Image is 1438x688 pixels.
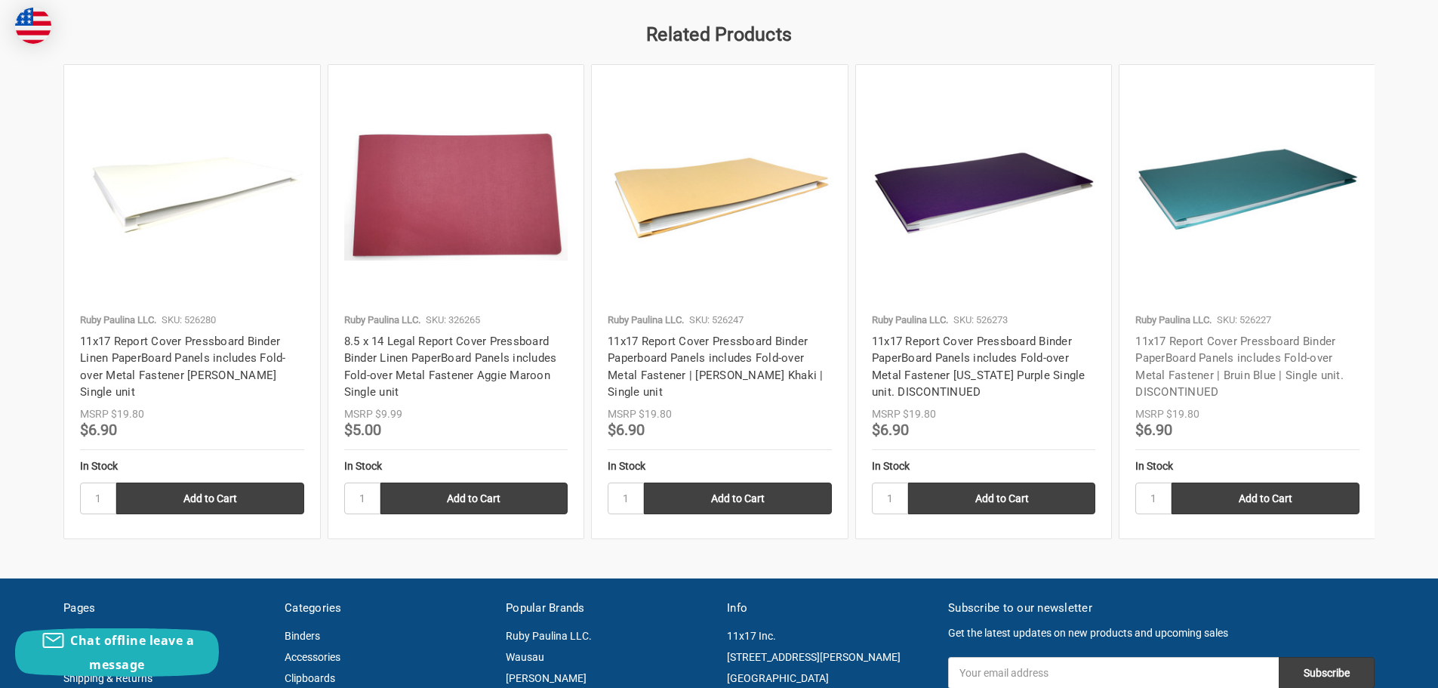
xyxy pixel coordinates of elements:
div: MSRP [1135,406,1164,422]
input: Add to Cart [116,483,304,514]
h5: Info [727,600,932,617]
span: $6.90 [608,421,645,439]
a: Wausau [506,651,544,663]
img: 11x17 Report Cover Pressboard Binder Paperboard Panels includes Fold-over Metal Fastener | Woffor... [608,81,832,305]
div: In Stock [872,458,1096,474]
a: 8.5 x 14 Legal Report Cover Pressboard Binder Linen PaperBoard Panels includes Fold-over Metal Fa... [344,81,568,305]
p: Get the latest updates on new products and upcoming sales [948,625,1375,641]
div: In Stock [1135,458,1359,474]
div: In Stock [608,458,832,474]
span: $6.90 [80,421,117,439]
div: In Stock [80,458,304,474]
a: 11x17 Report Cover Pressboard Binder PaperBoard Panels includes Fold-over Metal Fastener | Bruin ... [1135,335,1344,400]
span: $19.80 [639,408,672,420]
p: SKU: 526247 [689,313,744,328]
span: $19.80 [903,408,936,420]
div: MSRP [80,406,109,422]
p: Ruby Paulina LLC. [344,313,420,328]
p: Ruby Paulina LLC. [872,313,948,328]
span: $6.90 [872,421,909,439]
img: duty and tax information for United States [15,8,51,44]
p: Ruby Paulina LLC. [1135,313,1212,328]
a: 8.5 x 14 Legal Report Cover Pressboard Binder Linen PaperBoard Panels includes Fold-over Metal Fa... [344,335,557,400]
div: MSRP [344,406,373,422]
a: Binders [285,630,320,642]
button: Chat offline leave a message [15,628,219,677]
a: Ruby Paulina LLC. [506,630,592,642]
a: 11x17 Report Cover Pressboard Binder PaperBoard Panels includes Fold-over Metal Fastener [US_STAT... [872,335,1085,400]
a: Shipping & Returns [63,672,152,684]
span: $19.80 [111,408,144,420]
iframe: Google Customer Reviews [1313,647,1438,688]
input: Add to Cart [908,483,1096,514]
h5: Pages [63,600,269,617]
img: 11x17 Report Cover Pressboard Binder PaperBoard Panels includes Fold-over Metal Fastener Louisian... [872,81,1096,305]
h2: Related Products [63,20,1375,49]
p: SKU: 326265 [426,313,480,328]
p: Ruby Paulina LLC. [80,313,156,328]
img: 11x17 Report Cover Pressboard Binder Linen PaperBoard Panels includes Fold-over Metal Fastener Sh... [80,81,304,305]
span: $9.99 [375,408,402,420]
input: Add to Cart [644,483,832,514]
a: 11x17 Report Cover Pressboard Binder Linen PaperBoard Panels includes Fold-over Metal Fastener [P... [80,335,286,400]
h5: Popular Brands [506,600,711,617]
a: [PERSON_NAME] [506,672,587,684]
p: SKU: 526273 [953,313,1008,328]
span: $6.90 [1135,421,1172,439]
span: $19.80 [1166,408,1199,420]
p: SKU: 526227 [1217,313,1271,328]
span: Chat offline leave a message [70,632,194,673]
h5: Subscribe to our newsletter [948,600,1375,617]
img: 11x17 Report Cover Pressboard Binder PaperBoard Panels includes Fold-over Metal Fastener | Bruin ... [1135,81,1359,305]
div: In Stock [344,458,568,474]
input: Add to Cart [1172,483,1359,514]
div: MSRP [608,406,636,422]
a: Clipboards [285,672,335,684]
input: Add to Cart [380,483,568,514]
p: Ruby Paulina LLC. [608,313,684,328]
h5: Categories [285,600,490,617]
a: 11x17 Report Cover Pressboard Binder Paperboard Panels includes Fold-over Metal Fastener | [PERSO... [608,335,824,400]
p: SKU: 526280 [162,313,216,328]
a: Accessories [285,651,340,663]
div: MSRP [872,406,901,422]
span: $5.00 [344,421,381,439]
img: 8.5 x 14 Legal Report Cover Pressboard Binder Linen PaperBoard Panels includes Fold-over Metal Fa... [344,125,568,261]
